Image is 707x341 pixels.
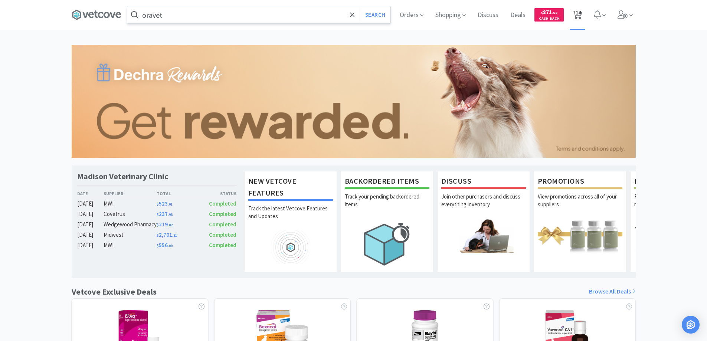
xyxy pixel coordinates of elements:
span: Completed [209,231,236,238]
div: Midwest [104,230,157,239]
span: $ [157,212,159,217]
span: . 31 [172,233,177,238]
h1: Madison Veterinary Clinic [77,171,168,182]
span: . 82 [168,223,173,227]
span: Completed [209,221,236,228]
span: $ [541,10,543,15]
input: Search by item, sku, manufacturer, ingredient, size... [127,6,390,23]
div: [DATE] [77,230,104,239]
div: [DATE] [77,210,104,219]
a: [DATE]Covetrus$237.98Completed [77,210,237,219]
h1: Promotions [538,175,622,189]
img: hero_backorders.png [345,219,429,269]
a: DiscussJoin other purchasers and discuss everything inventory [437,171,530,272]
a: [DATE]MWI$523.01Completed [77,199,237,208]
a: Backordered ItemsTrack your pending backordered items [341,171,433,272]
div: Date [77,190,104,197]
h1: Vetcove Exclusive Deals [72,285,157,298]
span: $ [157,202,159,207]
a: [DATE]Midwest$2,701.31Completed [77,230,237,239]
img: hero_discuss.png [441,219,526,252]
span: . 98 [168,212,173,217]
p: Join other purchasers and discuss everything inventory [441,193,526,219]
div: Supplier [104,190,157,197]
p: Track the latest Vetcove Features and Updates [248,204,333,230]
span: 871 [541,9,557,16]
div: Status [197,190,237,197]
p: View promotions across all of your suppliers [538,193,622,219]
img: hero_feature_roadmap.png [248,230,333,264]
h1: Discuss [441,175,526,189]
a: 14 [570,13,585,19]
div: Covetrus [104,210,157,219]
h1: Backordered Items [345,175,429,189]
a: $871.52Cash Back [534,5,564,25]
span: 219 [157,221,173,228]
span: Completed [209,242,236,249]
span: 523 [157,200,173,207]
a: Browse All Deals [589,287,636,296]
div: [DATE] [77,220,104,229]
span: . 01 [168,202,173,207]
a: [DATE]Wedgewood Pharmacy$219.82Completed [77,220,237,229]
span: 237 [157,210,173,217]
div: MWI [104,199,157,208]
div: Wedgewood Pharmacy [104,220,157,229]
a: [DATE]MWI$556.00Completed [77,241,237,250]
div: MWI [104,241,157,250]
img: 68361da09ae4415aa60d2b591e5f818c.jpg [72,45,636,158]
span: 556 [157,242,173,249]
p: Track your pending backordered items [345,193,429,219]
span: . 00 [168,243,173,248]
span: $ [157,243,159,248]
a: Discuss [475,12,501,19]
span: . 52 [552,10,557,15]
div: Total [157,190,197,197]
a: PromotionsView promotions across all of your suppliers [534,171,626,272]
img: hero_promotions.png [538,219,622,252]
div: [DATE] [77,241,104,250]
h1: New Vetcove Features [248,175,333,201]
span: $ [157,233,159,238]
div: Open Intercom Messenger [682,316,700,334]
span: 2,701 [157,231,177,238]
span: Completed [209,200,236,207]
button: Search [360,6,390,23]
span: $ [157,223,159,227]
span: Cash Back [539,17,559,22]
a: New Vetcove FeaturesTrack the latest Vetcove Features and Updates [244,171,337,272]
span: Completed [209,210,236,217]
a: Deals [507,12,528,19]
div: [DATE] [77,199,104,208]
